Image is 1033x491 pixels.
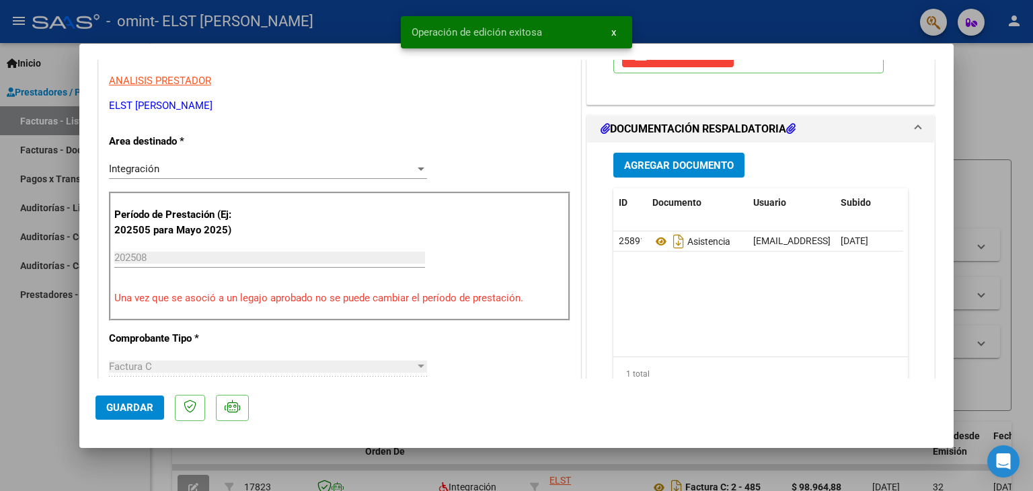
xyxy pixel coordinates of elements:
datatable-header-cell: Documento [647,188,748,217]
span: [DATE] [841,235,868,246]
datatable-header-cell: Subido [835,188,903,217]
datatable-header-cell: ID [613,188,647,217]
button: x [601,20,627,44]
span: Usuario [753,197,786,208]
span: Guardar [106,402,153,414]
p: ELST [PERSON_NAME] [109,98,570,114]
h1: DOCUMENTACIÓN RESPALDATORIA [601,121,796,137]
span: Subido [841,197,871,208]
button: Guardar [95,395,164,420]
span: Integración [109,163,159,175]
p: Area destinado * [109,134,247,149]
p: Período de Prestación (Ej: 202505 para Mayo 2025) [114,207,250,237]
span: Operación de edición exitosa [412,26,542,39]
span: [EMAIL_ADDRESS][DOMAIN_NAME] - [PERSON_NAME] [753,235,981,246]
p: Comprobante Tipo * [109,331,247,346]
i: Descargar documento [670,231,687,252]
datatable-header-cell: Acción [903,188,970,217]
span: Asistencia [652,236,730,247]
div: Open Intercom Messenger [987,445,1020,478]
span: ANALISIS PRESTADOR [109,75,211,87]
p: Una vez que se asoció a un legajo aprobado no se puede cambiar el período de prestación. [114,291,565,306]
span: Agregar Documento [624,159,734,172]
button: Agregar Documento [613,153,744,178]
span: x [611,26,616,38]
datatable-header-cell: Usuario [748,188,835,217]
div: 1 total [613,357,908,391]
span: Factura C [109,361,152,373]
span: 25891 [619,235,646,246]
div: DOCUMENTACIÓN RESPALDATORIA [587,143,934,422]
mat-expansion-panel-header: DOCUMENTACIÓN RESPALDATORIA [587,116,934,143]
span: Documento [652,197,701,208]
span: ID [619,197,627,208]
